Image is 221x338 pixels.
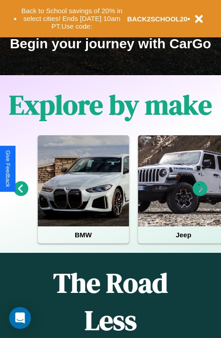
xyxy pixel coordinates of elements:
b: BACK2SCHOOL20 [127,15,188,23]
div: Give Feedback [5,150,11,187]
h4: BMW [38,226,129,243]
h1: Explore by make [9,86,212,123]
div: Open Intercom Messenger [9,307,31,329]
button: Back to School savings of 20% in select cities! Ends [DATE] 10am PT.Use code: [17,5,127,33]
